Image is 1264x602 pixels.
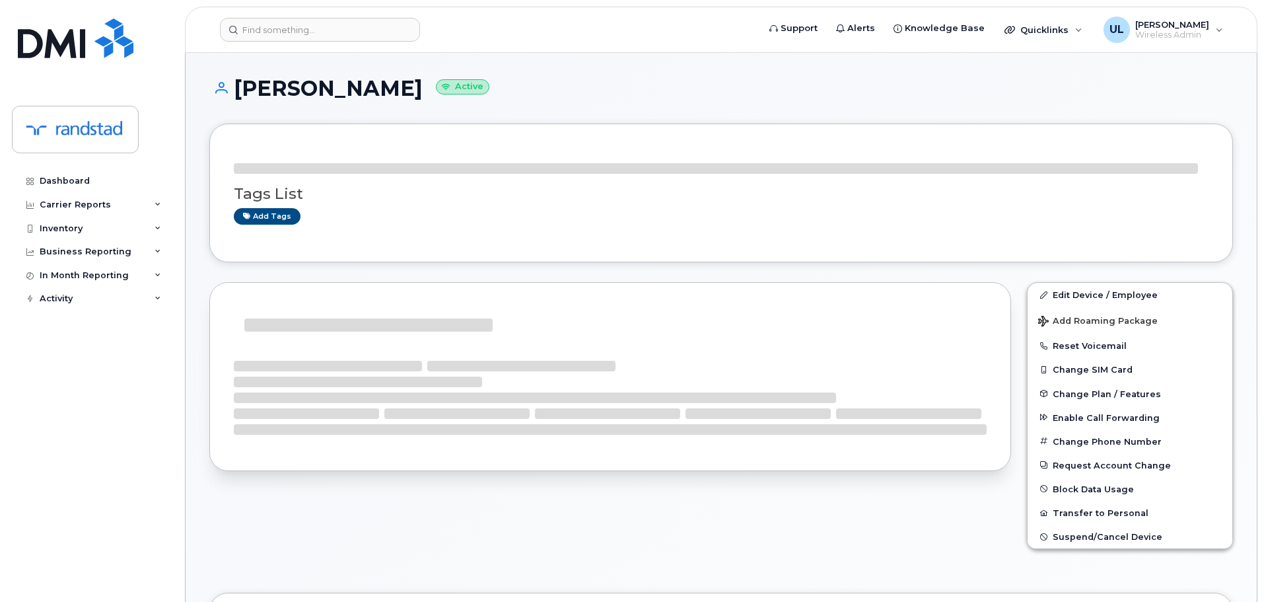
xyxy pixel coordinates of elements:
[1038,316,1158,328] span: Add Roaming Package
[1028,453,1232,477] button: Request Account Change
[234,186,1209,202] h3: Tags List
[234,208,300,225] a: Add tags
[1053,532,1162,542] span: Suspend/Cancel Device
[1028,334,1232,357] button: Reset Voicemail
[1028,477,1232,501] button: Block Data Usage
[1028,525,1232,548] button: Suspend/Cancel Device
[1028,382,1232,406] button: Change Plan / Features
[1028,501,1232,525] button: Transfer to Personal
[1053,412,1160,422] span: Enable Call Forwarding
[1028,430,1232,453] button: Change Phone Number
[209,77,1233,100] h1: [PERSON_NAME]
[1028,357,1232,381] button: Change SIM Card
[436,79,489,94] small: Active
[1053,389,1161,398] span: Change Plan / Features
[1028,283,1232,307] a: Edit Device / Employee
[1028,406,1232,430] button: Enable Call Forwarding
[1028,307,1232,334] button: Add Roaming Package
